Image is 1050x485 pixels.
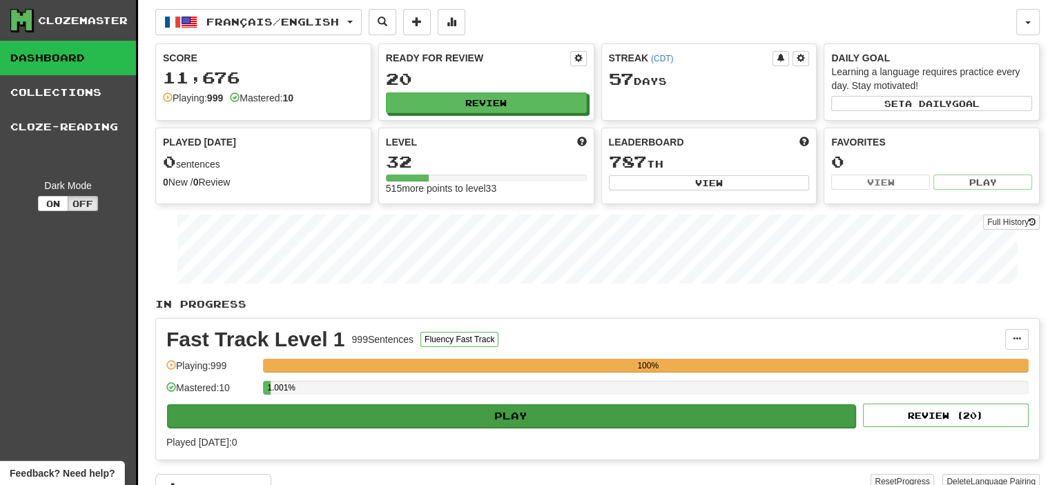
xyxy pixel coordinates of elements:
div: Playing: 999 [166,359,256,382]
span: This week in points, UTC [799,135,809,149]
span: Played [DATE]: 0 [166,437,237,448]
div: Daily Goal [831,51,1032,65]
div: Fast Track Level 1 [166,329,345,350]
strong: 999 [207,92,223,103]
span: 57 [609,69,634,88]
button: Review [386,92,587,113]
button: Play [167,404,855,428]
div: Clozemaster [38,14,128,28]
div: Streak [609,51,773,65]
div: 1.001% [267,381,271,395]
strong: 0 [193,177,199,188]
button: On [38,196,68,211]
button: Search sentences [369,9,396,35]
span: Score more points to level up [577,135,587,149]
button: View [831,175,930,190]
a: (CDT) [651,54,673,63]
div: Learning a language requires practice every day. Stay motivated! [831,65,1032,92]
span: Leaderboard [609,135,684,149]
button: Français/English [155,9,362,35]
div: Ready for Review [386,51,570,65]
div: Playing: [163,91,223,105]
strong: 10 [282,92,293,103]
button: More stats [438,9,465,35]
strong: 0 [163,177,168,188]
a: Full History [983,215,1040,230]
button: Play [933,175,1032,190]
div: 100% [267,359,1029,373]
div: Day s [609,70,810,88]
div: Score [163,51,364,65]
div: 0 [831,153,1032,170]
div: 20 [386,70,587,88]
div: sentences [163,153,364,171]
button: Seta dailygoal [831,96,1032,111]
span: Played [DATE] [163,135,236,149]
button: Review (20) [863,404,1029,427]
div: Favorites [831,135,1032,149]
div: Dark Mode [10,179,126,192]
div: Mastered: [230,91,293,105]
div: 515 more points to level 33 [386,181,587,195]
button: Add sentence to collection [403,9,431,35]
div: New / Review [163,175,364,189]
span: Open feedback widget [10,466,115,480]
button: Off [68,196,98,211]
button: View [609,175,810,190]
div: Mastered: 10 [166,381,256,404]
div: 11,676 [163,69,364,86]
span: Français / English [206,16,339,28]
span: Level [386,135,417,149]
span: 0 [163,152,176,171]
span: 787 [609,152,647,171]
p: In Progress [155,297,1040,311]
span: a daily [905,99,952,108]
div: 32 [386,153,587,170]
div: th [609,153,810,171]
button: Fluency Fast Track [420,332,498,347]
div: 999 Sentences [352,333,414,346]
